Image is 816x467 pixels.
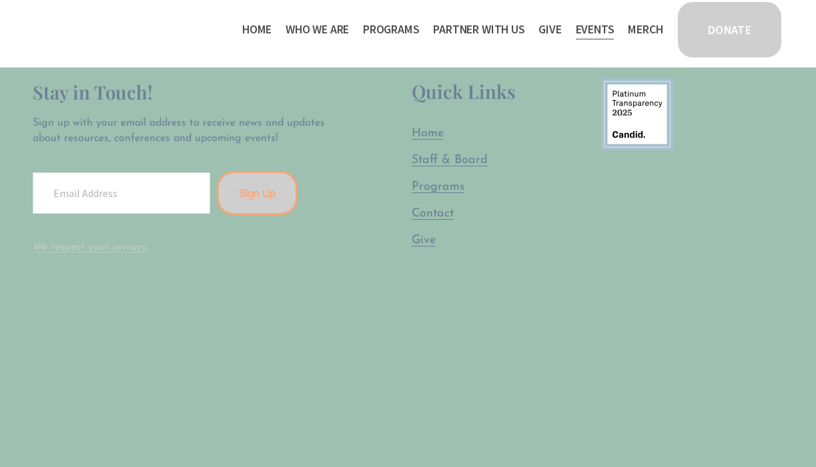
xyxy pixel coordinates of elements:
[412,208,454,219] span: Contact
[33,78,341,106] h2: Stay in Touch!
[433,20,524,39] span: Partner With Us
[412,205,454,222] a: Contact
[601,78,673,150] img: 9878580
[538,19,561,40] a: Give
[33,116,341,146] p: Sign up with your email address to receive news and updates about resources, conferences and upco...
[412,181,464,192] span: Programs
[412,178,464,195] a: Programs
[363,19,420,40] a: folder dropdown
[363,20,420,39] span: Programs
[286,20,349,39] span: Who We Are
[628,19,663,40] a: Merch
[412,152,488,168] a: Staff & Board
[433,19,524,40] a: folder dropdown
[576,19,615,40] a: Events
[286,19,349,40] a: folder dropdown
[33,172,210,214] input: Email Address
[412,154,488,166] span: Staff & Board
[412,128,444,139] span: Home
[242,19,272,40] a: Home
[217,171,298,215] button: Sign Up
[239,186,276,200] span: Sign Up
[412,232,436,249] a: Give
[412,79,516,104] span: Quick Links
[412,235,436,246] span: Give
[412,125,444,142] a: Home
[33,242,149,253] a: We respect your privacy.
